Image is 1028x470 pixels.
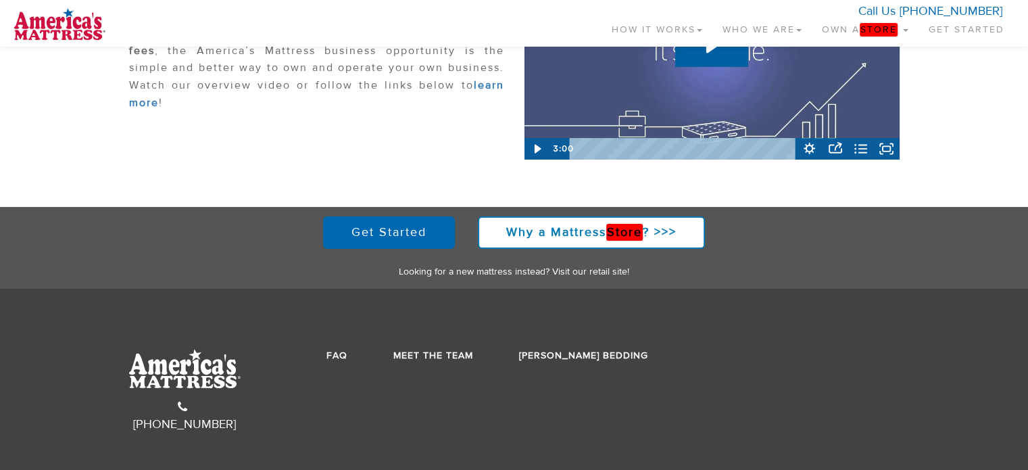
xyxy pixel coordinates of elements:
a: FAQ [326,350,347,362]
a: [PERSON_NAME] Bedding [519,350,648,362]
a: How It Works [602,7,712,47]
strong: Why a Mattress ? >>> [506,224,677,241]
span: Call Us [858,3,896,19]
em: Store [606,224,643,241]
a: Meet the Team [393,350,473,362]
button: Play Video [524,138,550,160]
button: Fullscreen [874,138,900,160]
div: Chapter Markers [570,138,797,160]
img: logo [14,7,105,41]
button: Show settings menu [797,138,823,160]
a: Own aStore [812,7,919,47]
a: Why a MattressStore? >>> [478,216,705,249]
div: Playbar [579,138,790,160]
a: [PHONE_NUMBER] [133,400,236,433]
a: Get Started [323,216,455,249]
a: Get Started [919,7,1014,47]
button: Open chapters [848,138,874,160]
strong: no royalties or franchise fees [129,26,504,57]
a: Who We Are [712,7,812,47]
a: learn more [129,78,504,110]
a: Looking for a new mattress instead? Visit our retail site! [399,266,629,278]
em: Store [860,23,898,37]
a: [PHONE_NUMBER] [900,3,1002,19]
button: Open sharing menu [823,138,848,160]
img: AmMat-Logo-White.svg [129,349,241,387]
